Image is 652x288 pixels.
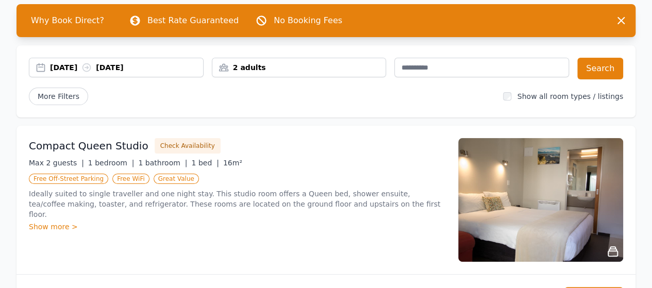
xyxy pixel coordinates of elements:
span: 1 bed | [191,159,219,167]
button: Check Availability [155,138,221,154]
span: Max 2 guests | [29,159,84,167]
div: [DATE] [DATE] [50,62,203,73]
span: Great Value [154,174,199,184]
span: 1 bathroom | [138,159,187,167]
label: Show all room types / listings [517,92,623,100]
span: More Filters [29,88,88,105]
div: 2 adults [212,62,386,73]
span: Free Off-Street Parking [29,174,108,184]
button: Search [577,58,623,79]
h3: Compact Queen Studio [29,139,148,153]
p: Ideally suited to single traveller and one night stay. This studio room offers a Queen bed, showe... [29,189,446,219]
div: Show more > [29,222,446,232]
span: 16m² [223,159,242,167]
p: No Booking Fees [274,14,342,27]
span: Why Book Direct? [23,10,112,31]
span: Free WiFi [112,174,149,184]
span: 1 bedroom | [88,159,135,167]
p: Best Rate Guaranteed [147,14,239,27]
